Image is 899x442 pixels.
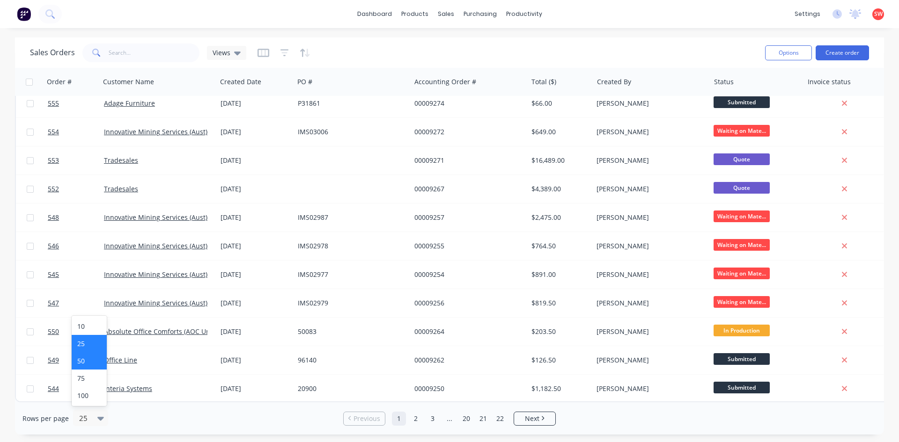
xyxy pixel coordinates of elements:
[714,125,770,137] span: Waiting on Mate...
[48,261,104,289] a: 545
[104,241,230,250] a: Innovative Mining Services (Aust) Pty Ltd
[525,414,539,423] span: Next
[47,77,72,87] div: Order #
[104,298,230,307] a: Innovative Mining Services (Aust) Pty Ltd
[48,270,59,279] span: 545
[220,77,261,87] div: Created Date
[339,412,560,426] ul: Pagination
[501,7,547,21] div: productivity
[221,241,290,251] div: [DATE]
[109,43,200,62] input: Search...
[714,296,770,308] span: Waiting on Mate...
[221,99,290,108] div: [DATE]
[298,270,402,279] div: IMS02977
[48,127,59,137] span: 554
[221,127,290,137] div: [DATE]
[17,7,31,21] img: Factory
[48,213,59,222] span: 548
[48,355,59,365] span: 549
[48,318,104,346] a: 550
[298,99,402,108] div: P31861
[414,327,518,336] div: 00009264
[221,327,290,336] div: [DATE]
[414,270,518,279] div: 00009254
[221,213,290,222] div: [DATE]
[48,184,59,194] span: 552
[714,382,770,393] span: Submitted
[48,118,104,146] a: 554
[104,184,138,193] a: Tradesales
[808,77,851,87] div: Invoice status
[213,48,230,58] span: Views
[72,352,107,370] div: 50
[221,384,290,393] div: [DATE]
[298,298,402,308] div: IMS02979
[714,353,770,365] span: Submitted
[493,412,507,426] a: Page 22
[104,213,230,222] a: Innovative Mining Services (Aust) Pty Ltd
[597,127,700,137] div: [PERSON_NAME]
[597,327,700,336] div: [PERSON_NAME]
[531,241,586,251] div: $764.50
[298,241,402,251] div: IMS02978
[22,414,69,423] span: Rows per page
[72,318,107,335] div: 10
[48,327,59,336] span: 550
[790,7,825,21] div: settings
[597,184,700,194] div: [PERSON_NAME]
[874,10,883,18] span: SW
[514,414,555,423] a: Next page
[442,412,457,426] a: Jump forward
[714,210,770,222] span: Waiting on Mate...
[48,241,59,251] span: 546
[597,156,700,165] div: [PERSON_NAME]
[397,7,433,21] div: products
[597,298,700,308] div: [PERSON_NAME]
[414,77,476,87] div: Accounting Order #
[433,7,459,21] div: sales
[354,414,380,423] span: Previous
[597,355,700,365] div: [PERSON_NAME]
[344,414,385,423] a: Previous page
[597,384,700,393] div: [PERSON_NAME]
[531,384,586,393] div: $1,182.50
[765,45,812,60] button: Options
[531,298,586,308] div: $819.50
[597,77,631,87] div: Created By
[48,99,59,108] span: 555
[714,268,770,279] span: Waiting on Mate...
[298,327,402,336] div: 50083
[221,298,290,308] div: [DATE]
[48,146,104,174] a: 553
[597,241,700,251] div: [PERSON_NAME]
[414,213,518,222] div: 00009257
[392,412,406,426] a: Page 1 is your current page
[353,7,397,21] a: dashboard
[816,45,869,60] button: Create order
[298,213,402,222] div: IMS02987
[221,355,290,365] div: [DATE]
[714,182,770,194] span: Quote
[414,99,518,108] div: 00009274
[714,325,770,336] span: In Production
[426,412,440,426] a: Page 3
[298,355,402,365] div: 96140
[221,156,290,165] div: [DATE]
[414,241,518,251] div: 00009255
[72,370,107,387] div: 75
[48,89,104,117] a: 555
[597,213,700,222] div: [PERSON_NAME]
[48,346,104,374] a: 549
[103,77,154,87] div: Customer Name
[48,384,59,393] span: 544
[414,298,518,308] div: 00009256
[597,99,700,108] div: [PERSON_NAME]
[714,96,770,108] span: Submitted
[298,127,402,137] div: IMS03006
[531,184,586,194] div: $4,389.00
[48,298,59,308] span: 547
[48,289,104,317] a: 547
[221,270,290,279] div: [DATE]
[104,156,138,165] a: Tradesales
[531,127,586,137] div: $649.00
